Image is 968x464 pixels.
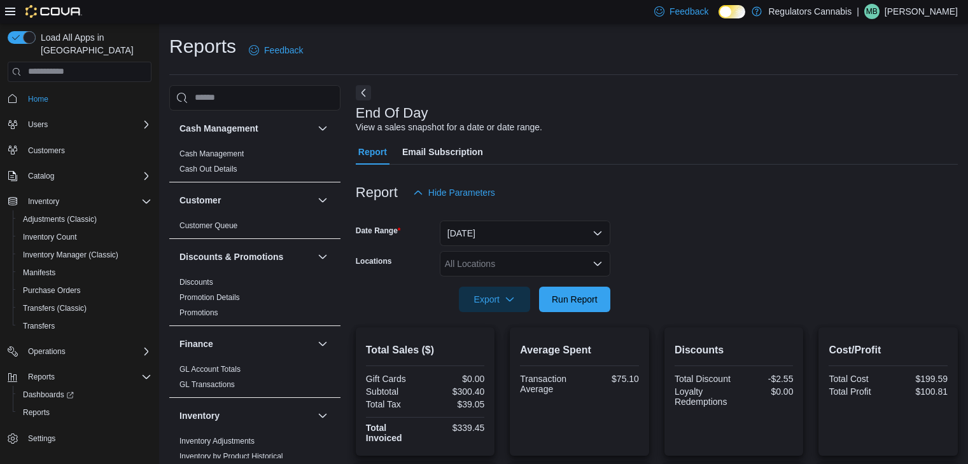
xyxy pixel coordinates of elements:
[244,38,308,63] a: Feedback
[358,139,387,165] span: Report
[3,429,157,447] button: Settings
[719,18,719,19] span: Dark Mode
[675,343,794,358] h2: Discounts
[3,343,157,360] button: Operations
[23,369,60,385] button: Reports
[23,344,71,359] button: Operations
[23,117,151,132] span: Users
[179,221,237,231] span: Customer Queue
[3,167,157,185] button: Catalog
[440,221,610,246] button: [DATE]
[179,194,221,207] h3: Customer
[866,4,878,19] span: MB
[13,299,157,317] button: Transfers (Classic)
[670,5,708,18] span: Feedback
[402,139,483,165] span: Email Subscription
[18,212,102,227] a: Adjustments (Classic)
[23,250,118,260] span: Inventory Manager (Classic)
[179,437,255,446] a: Inventory Adjustments
[366,399,423,409] div: Total Tax
[18,265,151,280] span: Manifests
[179,451,283,461] span: Inventory by Product Historical
[13,317,157,335] button: Transfers
[520,374,577,394] div: Transaction Average
[23,92,53,107] a: Home
[23,117,53,132] button: Users
[13,282,157,299] button: Purchase Orders
[179,277,213,287] span: Discounts
[719,5,745,18] input: Dark Mode
[582,374,639,384] div: $75.10
[18,247,151,263] span: Inventory Manager (Classic)
[428,423,484,433] div: $339.45
[18,301,92,316] a: Transfers (Classic)
[179,293,240,302] a: Promotion Details
[366,374,423,384] div: Gift Cards
[356,85,371,100] button: Next
[179,379,235,390] span: GL Transactions
[13,404,157,421] button: Reports
[23,142,151,158] span: Customers
[264,44,303,57] span: Feedback
[179,250,312,263] button: Discounts & Promotions
[28,372,55,382] span: Reports
[356,121,542,134] div: View a sales snapshot for a date or date range.
[366,386,423,397] div: Subtotal
[408,180,500,205] button: Hide Parameters
[829,374,885,384] div: Total Cost
[13,386,157,404] a: Dashboards
[179,250,283,263] h3: Discounts & Promotions
[829,386,885,397] div: Total Profit
[356,256,392,266] label: Locations
[428,374,484,384] div: $0.00
[28,196,59,207] span: Inventory
[179,292,240,303] span: Promotion Details
[356,106,428,121] h3: End Of Day
[23,168,151,184] span: Catalog
[23,91,151,107] span: Home
[179,122,312,135] button: Cash Management
[3,116,157,133] button: Users
[13,210,157,228] button: Adjustments (Classic)
[23,344,151,359] span: Operations
[552,293,598,306] span: Run Report
[179,194,312,207] button: Customer
[18,405,55,420] a: Reports
[3,193,157,210] button: Inventory
[356,185,398,200] h3: Report
[18,318,60,334] a: Transfers
[18,265,60,280] a: Manifests
[315,249,330,264] button: Discounts & Promotions
[23,168,59,184] button: Catalog
[18,405,151,420] span: Reports
[23,214,97,224] span: Adjustments (Classic)
[3,90,157,108] button: Home
[28,119,48,130] span: Users
[829,343,948,358] h2: Cost/Profit
[28,346,66,357] span: Operations
[28,433,55,444] span: Settings
[169,34,236,59] h1: Reports
[28,146,65,156] span: Customers
[18,247,123,263] a: Inventory Manager (Classic)
[23,321,55,331] span: Transfers
[593,259,603,269] button: Open list of options
[315,121,330,136] button: Cash Management
[18,387,151,402] span: Dashboards
[891,374,948,384] div: $199.59
[23,431,60,446] a: Settings
[857,4,859,19] p: |
[179,122,258,135] h3: Cash Management
[428,386,484,397] div: $300.40
[366,343,485,358] h2: Total Sales ($)
[23,194,151,209] span: Inventory
[179,149,244,158] a: Cash Management
[18,229,151,245] span: Inventory Count
[23,194,64,209] button: Inventory
[18,283,86,298] a: Purchase Orders
[28,94,48,104] span: Home
[179,164,237,174] span: Cash Out Details
[23,407,50,418] span: Reports
[23,268,55,278] span: Manifests
[13,246,157,264] button: Inventory Manager (Classic)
